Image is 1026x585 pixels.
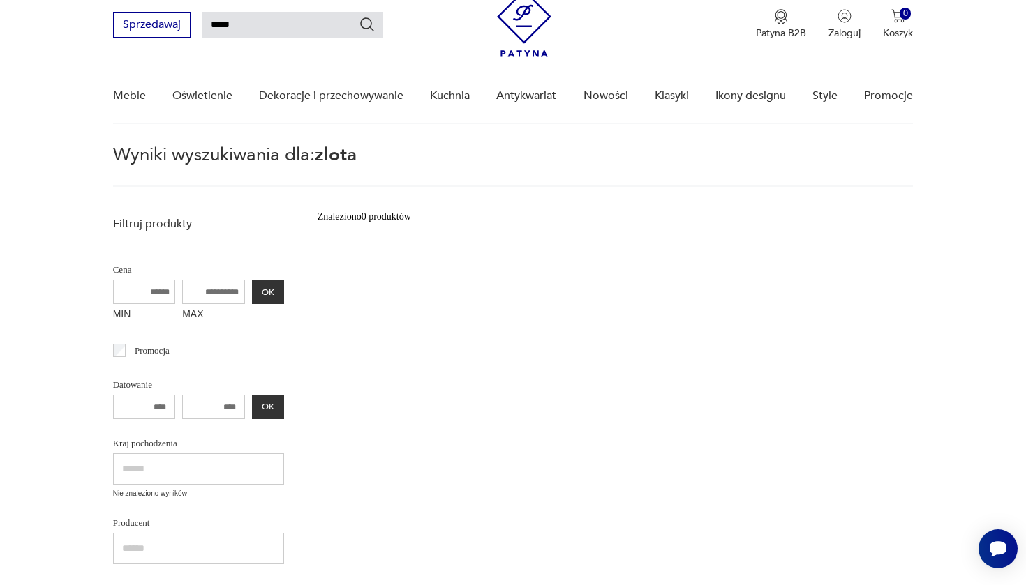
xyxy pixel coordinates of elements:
p: Filtruj produkty [113,216,284,231]
a: Antykwariat [496,69,556,123]
p: Producent [113,515,284,531]
a: Style [812,69,838,123]
p: Cena [113,262,284,278]
a: Nowości [583,69,628,123]
button: Sprzedawaj [113,12,191,38]
img: Ikona koszyka [891,9,905,23]
div: Znaleziono 0 produktów [318,209,411,225]
button: Patyna B2B [756,9,806,40]
button: Zaloguj [828,9,861,40]
p: Patyna B2B [756,26,806,40]
span: zlota [315,142,357,167]
button: Szukaj [359,16,376,33]
label: MIN [113,304,176,326]
button: 0Koszyk [883,9,913,40]
a: Dekoracje i przechowywanie [259,69,403,123]
button: OK [252,280,284,304]
p: Nie znaleziono wyników [113,488,284,499]
a: Kuchnia [430,69,470,123]
a: Ikony designu [715,69,786,123]
p: Promocja [135,343,170,358]
label: MAX [182,304,245,326]
a: Oświetlenie [172,69,232,123]
p: Datowanie [113,377,284,393]
a: Promocje [864,69,913,123]
p: Koszyk [883,26,913,40]
p: Wyniki wyszukiwania dla: [113,146,914,187]
a: Meble [113,69,146,123]
a: Klasyki [655,69,689,123]
button: OK [252,395,284,419]
p: Kraj pochodzenia [113,436,284,451]
a: Ikona medaluPatyna B2B [756,9,806,40]
div: 0 [900,8,912,20]
img: Ikona medalu [774,9,788,24]
iframe: Smartsupp widget button [979,529,1018,568]
img: Ikonka użytkownika [838,9,852,23]
p: Zaloguj [828,26,861,40]
a: Sprzedawaj [113,21,191,31]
